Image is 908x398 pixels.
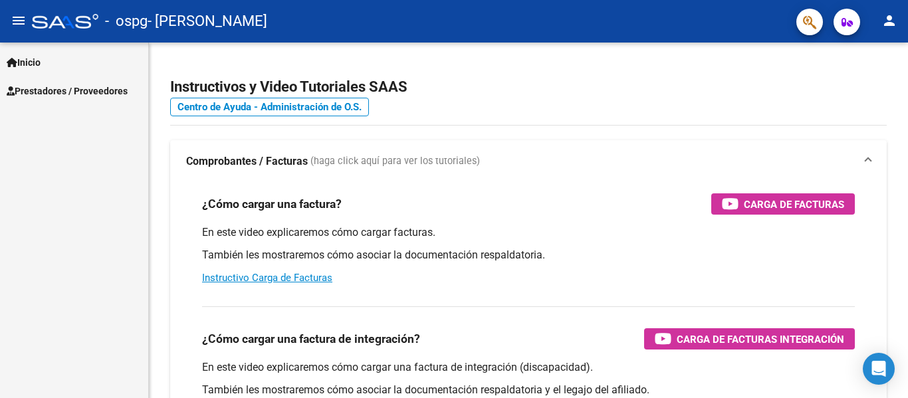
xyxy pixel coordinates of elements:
button: Carga de Facturas Integración [644,328,855,349]
span: Inicio [7,55,41,70]
p: También les mostraremos cómo asociar la documentación respaldatoria. [202,248,855,262]
span: Prestadores / Proveedores [7,84,128,98]
span: (haga click aquí para ver los tutoriales) [310,154,480,169]
p: También les mostraremos cómo asociar la documentación respaldatoria y el legajo del afiliado. [202,383,855,397]
mat-icon: menu [11,13,27,29]
mat-expansion-panel-header: Comprobantes / Facturas (haga click aquí para ver los tutoriales) [170,140,887,183]
span: - ospg [105,7,148,36]
mat-icon: person [881,13,897,29]
span: - [PERSON_NAME] [148,7,267,36]
h2: Instructivos y Video Tutoriales SAAS [170,74,887,100]
h3: ¿Cómo cargar una factura? [202,195,342,213]
a: Instructivo Carga de Facturas [202,272,332,284]
p: En este video explicaremos cómo cargar una factura de integración (discapacidad). [202,360,855,375]
strong: Comprobantes / Facturas [186,154,308,169]
div: Open Intercom Messenger [863,353,895,385]
a: Centro de Ayuda - Administración de O.S. [170,98,369,116]
h3: ¿Cómo cargar una factura de integración? [202,330,420,348]
span: Carga de Facturas Integración [677,331,844,348]
span: Carga de Facturas [744,196,844,213]
button: Carga de Facturas [711,193,855,215]
p: En este video explicaremos cómo cargar facturas. [202,225,855,240]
